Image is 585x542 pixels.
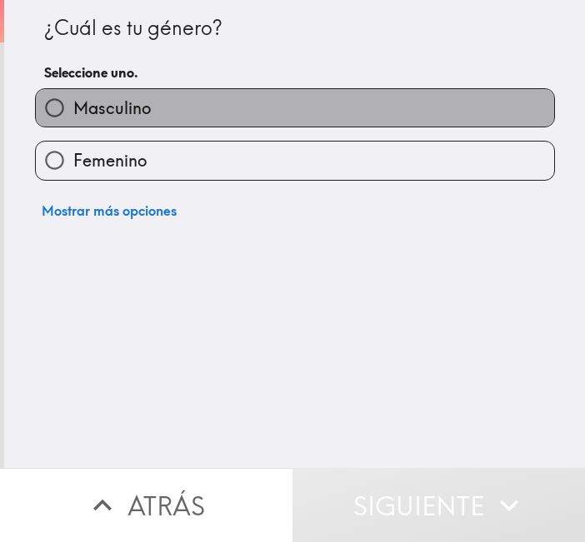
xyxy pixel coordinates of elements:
button: Femenino [36,142,554,179]
button: Siguiente [292,468,585,542]
button: Masculino [36,89,554,127]
button: Mostrar más opciones [35,194,183,227]
span: Femenino [73,149,147,172]
span: Masculino [73,97,151,120]
h6: Seleccione uno. [44,63,546,82]
div: ¿Cuál es tu género? [44,14,546,42]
